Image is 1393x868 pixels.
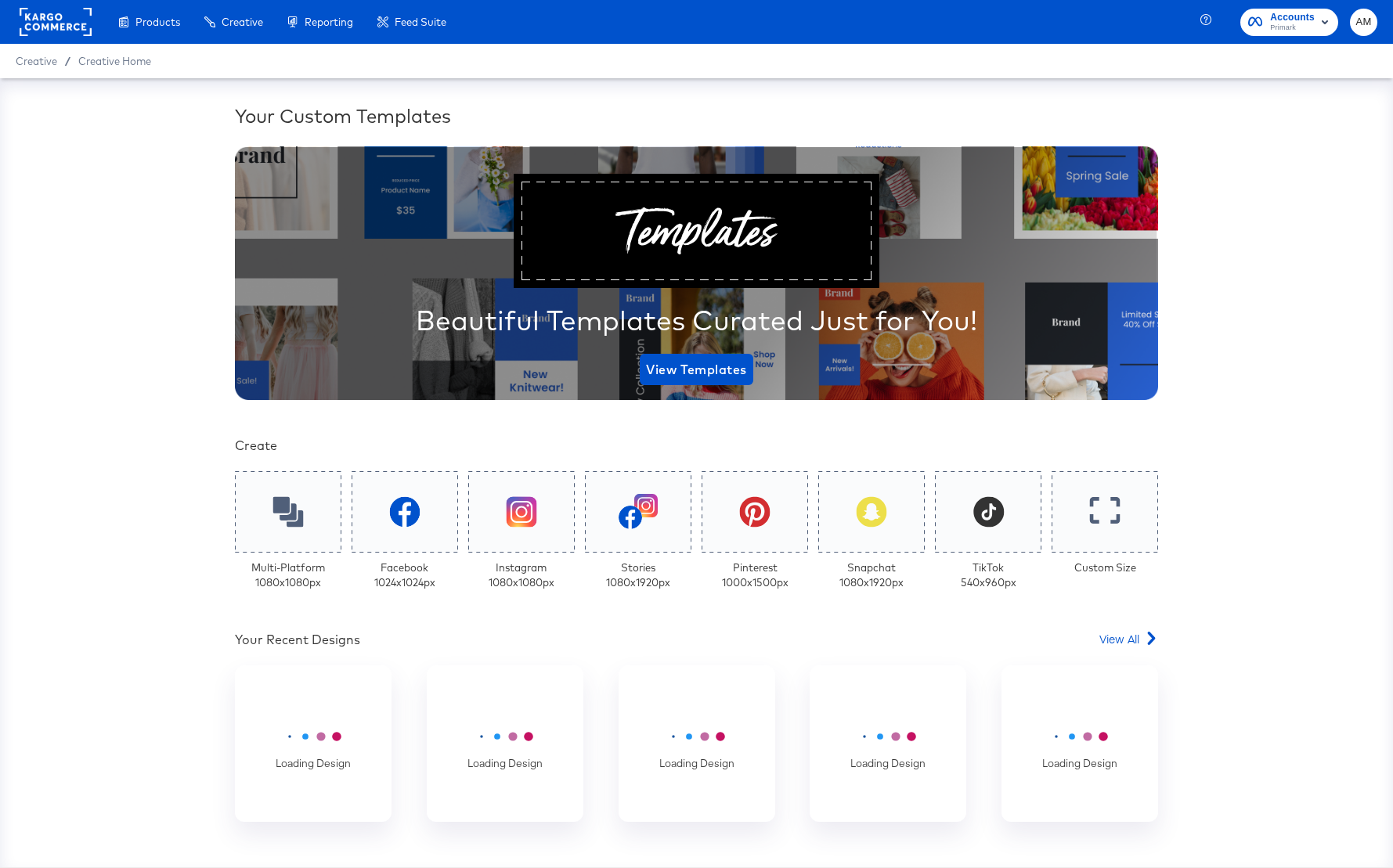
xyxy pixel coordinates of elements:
div: Your Recent Designs [235,631,360,649]
div: Loading Design [1041,674,1119,813]
div: Pinterest 1000 x 1500 px [722,560,789,589]
button: View Templates [640,354,752,385]
div: Horizontal loaderLoading Design [235,665,392,822]
span: View All [1099,631,1139,646]
div: Beautiful Templates Curated Just for You! [416,301,977,340]
span: View Templates [646,358,746,380]
div: Horizontal loaderLoading Design [427,665,583,822]
div: Snapchat 1080 x 1920 px [839,560,904,589]
div: Horizontal loaderLoading Design [1001,665,1158,822]
span: Creative [222,16,263,28]
a: Creative Home [78,55,151,67]
span: AM [1356,13,1371,31]
div: Loading Design [274,674,352,813]
div: Facebook 1024 x 1024 px [374,560,435,589]
svg: Horizontal loader [849,717,927,756]
div: Instagram 1080 x 1080 px [489,560,554,589]
div: Multi-Platform 1080 x 1080 px [251,560,325,589]
div: Loading Design [658,674,736,813]
svg: Horizontal loader [658,717,736,756]
button: AccountsPrimark [1240,9,1338,36]
div: Stories 1080 x 1920 px [606,560,670,589]
span: Primark [1270,22,1315,34]
button: AM [1350,9,1377,36]
svg: Horizontal loader [274,717,352,756]
div: Loading Design [849,674,927,813]
span: / [57,55,78,67]
span: Reporting [305,16,353,28]
div: Horizontal loaderLoading Design [619,665,775,822]
span: Creative [16,55,57,67]
span: Products [135,16,180,28]
div: Horizontal loaderLoading Design [810,665,966,822]
div: Loading Design [466,674,544,813]
a: View All [1099,631,1158,654]
span: Accounts [1270,9,1315,26]
div: Create [235,437,1158,455]
svg: Horizontal loader [1041,717,1119,756]
div: Your Custom Templates [235,103,1158,129]
div: Custom Size [1074,560,1136,575]
div: TikTok 540 x 960 px [961,560,1016,589]
svg: Horizontal loader [466,717,544,756]
span: Feed Suite [395,16,446,28]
